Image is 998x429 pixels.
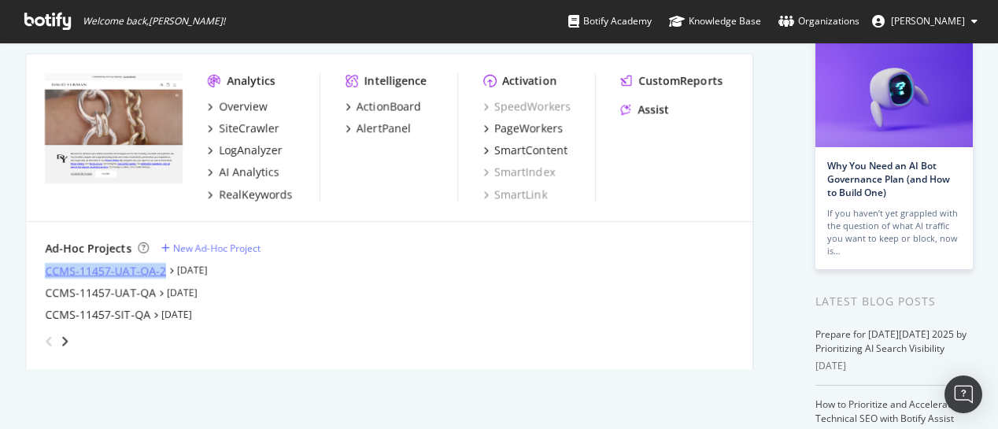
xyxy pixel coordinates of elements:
[778,13,859,29] div: Organizations
[568,13,652,29] div: Botify Academy
[502,73,556,89] div: Activation
[494,142,567,158] div: SmartContent
[45,307,150,323] a: CCMS-11457-SIT-QA
[208,120,279,136] a: SiteCrawler
[815,398,956,425] a: How to Prioritize and Accelerate Technical SEO with Botify Assist
[161,242,261,255] a: New Ad-Hoc Project
[219,98,268,114] div: Overview
[227,73,275,89] div: Analytics
[83,15,225,28] span: Welcome back, [PERSON_NAME] !
[483,187,547,202] a: SmartLink
[161,308,192,321] a: [DATE]
[219,142,283,158] div: LogAnalyzer
[346,120,411,136] a: AlertPanel
[815,327,967,355] a: Prepare for [DATE][DATE] 2025 by Prioritizing AI Search Visibility
[219,187,293,202] div: RealKeywords
[346,98,421,114] a: ActionBoard
[891,14,965,28] span: Rachel Black
[167,286,198,299] a: [DATE]
[621,102,669,117] a: Assist
[45,241,131,257] div: Ad-Hoc Projects
[208,98,268,114] a: Overview
[39,329,59,354] div: angle-left
[173,242,261,255] div: New Ad-Hoc Project
[859,9,990,34] button: [PERSON_NAME]
[827,159,950,199] a: Why You Need an AI Bot Governance Plan (and How to Build One)
[208,187,293,202] a: RealKeywords
[669,13,761,29] div: Knowledge Base
[638,73,723,89] div: CustomReports
[638,102,669,117] div: Assist
[45,285,156,301] a: CCMS-11457-UAT-QA
[45,263,166,279] a: CCMS-11457-UAT-QA-2
[219,165,279,180] div: AI Analytics
[483,165,555,180] a: SmartIndex
[815,359,973,373] div: [DATE]
[208,142,283,158] a: LogAnalyzer
[208,165,279,180] a: AI Analytics
[219,120,279,136] div: SiteCrawler
[483,98,571,114] a: SpeedWorkers
[177,264,208,277] a: [DATE]
[59,334,70,349] div: angle-right
[483,142,567,158] a: SmartContent
[815,40,973,147] img: Why You Need an AI Bot Governance Plan (and How to Build One)
[357,98,421,114] div: ActionBoard
[364,73,427,89] div: Intelligence
[815,293,973,310] div: Latest Blog Posts
[357,120,411,136] div: AlertPanel
[483,120,563,136] a: PageWorkers
[827,207,961,257] div: If you haven’t yet grappled with the question of what AI traffic you want to keep or block, now is…
[944,375,982,413] div: Open Intercom Messenger
[45,73,183,183] img: davidyurman.com
[621,73,723,89] a: CustomReports
[494,120,563,136] div: PageWorkers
